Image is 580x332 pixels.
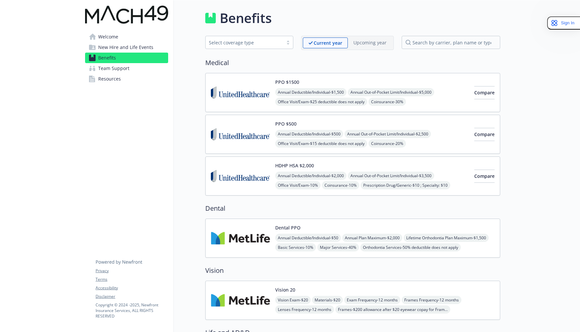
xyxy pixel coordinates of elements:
[275,162,314,169] button: HDHP HSA $2,000
[322,181,359,189] span: Coinsurance - 10%
[342,234,402,242] span: Annual Plan Maximum - $2,000
[474,86,495,99] button: Compare
[275,88,346,96] span: Annual Deductible/Individual - $1,500
[368,98,406,106] span: Coinsurance - 30%
[275,139,367,148] span: Office Visit/Exam - $15 deductible does not apply
[275,79,299,85] button: PPO $1500
[348,37,392,48] span: Upcoming year
[275,181,321,189] span: Office Visit/Exam - 10%
[211,79,270,107] img: United Healthcare Insurance Company carrier logo
[275,130,343,138] span: Annual Deductible/Individual - $500
[98,32,118,42] span: Welcome
[353,39,387,46] p: Upcoming year
[348,172,434,180] span: Annual Out-of-Pocket Limit/Individual - $3,500
[474,131,495,137] span: Compare
[205,203,500,213] h2: Dental
[205,58,500,68] h2: Medical
[275,243,316,251] span: Basic Services - 10%
[335,305,450,314] span: Frames - $200 allowance after $20 eyewear copay for Frame; Costco, Walmart and [PERSON_NAME]’s Cl...
[275,172,346,180] span: Annual Deductible/Individual - $2,000
[211,286,270,314] img: Metlife Inc carrier logo
[98,63,129,74] span: Team Support
[275,234,341,242] span: Annual Deductible/Individual - $50
[220,8,272,28] h1: Benefits
[96,268,168,274] a: Privacy
[98,42,153,53] span: New Hire and Life Events
[275,224,301,231] button: Dental PPO
[85,53,168,63] a: Benefits
[345,130,431,138] span: Annual Out-of-Pocket Limit/Individual - $2,500
[275,305,334,314] span: Lenses Frequency - 12 months
[85,32,168,42] a: Welcome
[368,139,406,148] span: Coinsurance - 20%
[312,296,343,304] span: Materials - $20
[361,181,450,189] span: Prescription Drug/Generic - $10 ; Specialty: $10
[402,36,500,49] input: search by carrier, plan name or type
[96,276,168,282] a: Terms
[317,243,359,251] span: Major Services - 40%
[348,88,434,96] span: Annual Out-of-Pocket Limit/Individual - $5,000
[404,234,489,242] span: Lifetime Orthodontia Plan Maximum - $1,500
[96,285,168,291] a: Accessibility
[211,120,270,148] img: United Healthcare Insurance Company carrier logo
[275,296,311,304] span: Vision Exam - $20
[402,296,461,304] span: Frames Frequency - 12 months
[211,224,270,252] img: Metlife Inc carrier logo
[474,170,495,183] button: Compare
[275,120,297,127] button: PPO $500
[344,296,400,304] span: Exam Frequency - 12 months
[96,302,168,319] p: Copyright © 2024 - 2025 , Newfront Insurance Services, ALL RIGHTS RESERVED
[275,98,367,106] span: Office Visit/Exam - $25 deductible does not apply
[474,173,495,179] span: Compare
[85,42,168,53] a: New Hire and Life Events
[314,39,342,46] p: Current year
[98,53,116,63] span: Benefits
[96,294,168,299] a: Disclaimer
[209,39,280,46] div: Select coverage type
[85,74,168,84] a: Resources
[474,89,495,96] span: Compare
[98,74,121,84] span: Resources
[85,63,168,74] a: Team Support
[205,266,500,275] h2: Vision
[211,162,270,190] img: United Healthcare Insurance Company carrier logo
[275,286,295,293] button: Vision 20
[360,243,461,251] span: Orthodontia Services - 50% deductible does not apply
[474,128,495,141] button: Compare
